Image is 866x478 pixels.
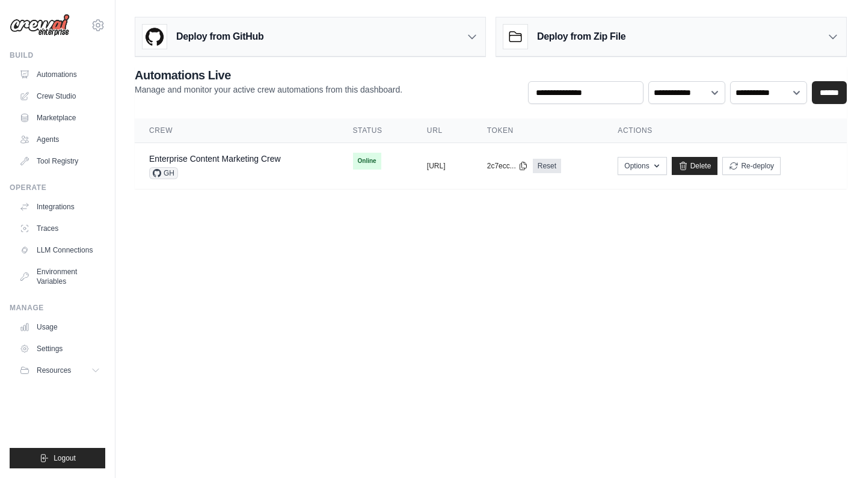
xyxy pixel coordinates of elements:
a: Usage [14,317,105,337]
th: Status [339,118,413,143]
a: Reset [533,159,561,173]
h3: Deploy from Zip File [537,29,625,44]
span: Logout [54,453,76,463]
span: GH [149,167,178,179]
a: LLM Connections [14,241,105,260]
th: URL [413,118,473,143]
a: Agents [14,130,105,149]
a: Crew Studio [14,87,105,106]
button: Re-deploy [722,157,781,175]
span: Resources [37,366,71,375]
th: Crew [135,118,339,143]
a: Enterprise Content Marketing Crew [149,154,281,164]
th: Token [473,118,604,143]
img: GitHub Logo [143,25,167,49]
img: Logo [10,14,70,37]
div: Operate [10,183,105,192]
button: 2c7ecc... [487,161,528,171]
a: Integrations [14,197,105,216]
div: Manage [10,303,105,313]
h3: Deploy from GitHub [176,29,263,44]
button: Logout [10,448,105,468]
div: Build [10,51,105,60]
a: Tool Registry [14,152,105,171]
a: Environment Variables [14,262,105,291]
button: Resources [14,361,105,380]
h2: Automations Live [135,67,402,84]
a: Delete [672,157,718,175]
button: Options [618,157,666,175]
p: Manage and monitor your active crew automations from this dashboard. [135,84,402,96]
th: Actions [603,118,847,143]
a: Settings [14,339,105,358]
a: Marketplace [14,108,105,127]
a: Traces [14,219,105,238]
a: Automations [14,65,105,84]
span: Online [353,153,381,170]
